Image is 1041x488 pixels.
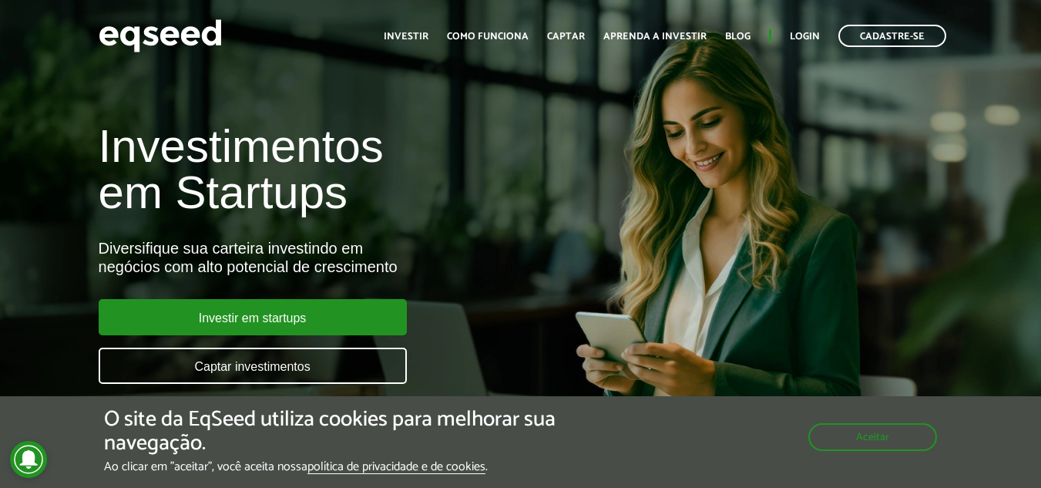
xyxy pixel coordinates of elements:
[104,408,603,456] h5: O site da EqSeed utiliza cookies para melhorar sua navegação.
[384,32,428,42] a: Investir
[99,15,222,56] img: EqSeed
[447,32,529,42] a: Como funciona
[547,32,585,42] a: Captar
[104,459,603,474] p: Ao clicar em "aceitar", você aceita nossa .
[99,348,407,384] a: Captar investimentos
[603,32,707,42] a: Aprenda a investir
[99,123,596,216] h1: Investimentos em Startups
[307,461,485,474] a: política de privacidade e de cookies
[99,299,407,335] a: Investir em startups
[790,32,820,42] a: Login
[808,423,937,451] button: Aceitar
[725,32,751,42] a: Blog
[99,239,596,276] div: Diversifique sua carteira investindo em negócios com alto potencial de crescimento
[838,25,946,47] a: Cadastre-se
